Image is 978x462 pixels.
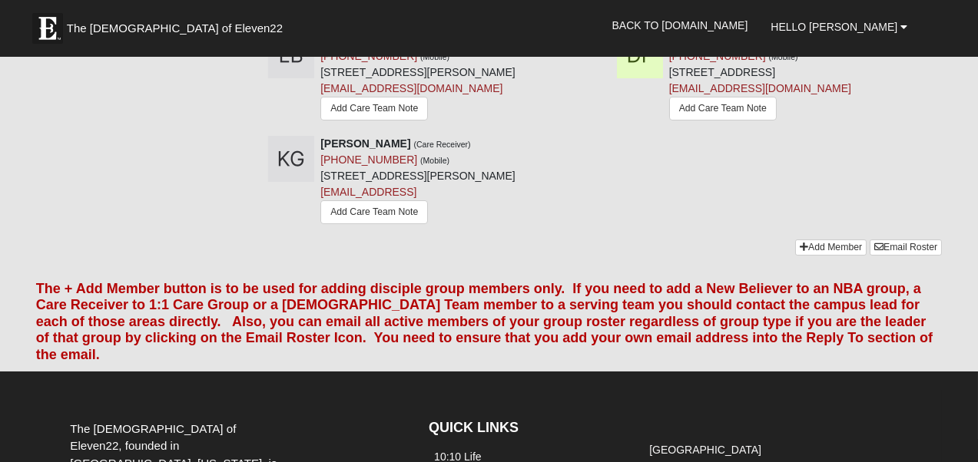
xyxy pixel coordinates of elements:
a: [EMAIL_ADDRESS][DOMAIN_NAME] [320,82,502,94]
a: [EMAIL_ADDRESS] [320,186,416,198]
font: The + Add Member button is to be used for adding disciple group members only. If you need to add ... [36,281,933,362]
strong: [PERSON_NAME] [320,137,410,150]
small: (Mobile) [420,156,449,165]
div: [STREET_ADDRESS] [669,32,851,124]
small: (Care Receiver) [414,140,471,149]
a: Email Roster [870,239,942,256]
span: Hello [PERSON_NAME] [771,21,897,33]
a: [EMAIL_ADDRESS][DOMAIN_NAME] [669,82,851,94]
a: Back to [DOMAIN_NAME] [600,6,759,45]
small: (Mobile) [769,52,798,61]
span: The [DEMOGRAPHIC_DATA] of Eleven22 [67,21,283,36]
small: (Mobile) [420,52,449,61]
img: Eleven22 logo [32,13,63,44]
a: Hello [PERSON_NAME] [759,8,919,46]
h4: QUICK LINKS [429,420,621,437]
a: [PHONE_NUMBER] [320,153,417,166]
a: Add Member [795,239,867,256]
a: [PHONE_NUMBER] [320,50,417,62]
a: The [DEMOGRAPHIC_DATA] of Eleven22 [25,5,332,44]
div: [STREET_ADDRESS][PERSON_NAME] [320,32,516,124]
a: Add Care Team Note [669,97,777,120]
a: [PHONE_NUMBER] [669,50,766,62]
a: Add Care Team Note [320,200,428,224]
a: Add Care Team Note [320,97,428,120]
div: [STREET_ADDRESS][PERSON_NAME] [320,136,516,228]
